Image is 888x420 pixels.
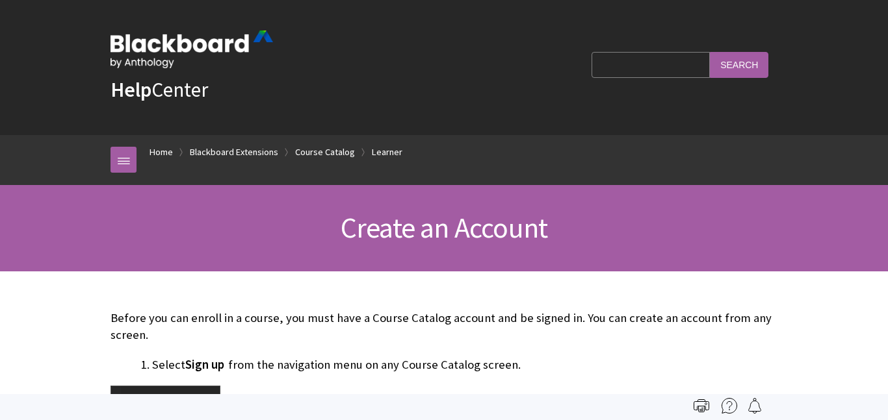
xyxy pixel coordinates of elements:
[372,144,402,160] a: Learner
[190,144,278,160] a: Blackboard Extensions
[185,357,224,372] span: Sign up
[111,310,777,343] p: Before you can enroll in a course, you must have a Course Catalog account and be signed in. You c...
[150,144,173,160] a: Home
[747,398,763,414] img: Follow this page
[710,52,768,77] input: Search
[694,398,709,414] img: Print
[111,77,151,103] strong: Help
[111,31,273,68] img: Blackboard by Anthology
[341,210,547,245] span: Create an Account
[295,144,355,160] a: Course Catalog
[722,398,737,414] img: More help
[111,77,208,103] a: HelpCenter
[152,356,777,374] li: Select from the navigation menu on any Course Catalog screen.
